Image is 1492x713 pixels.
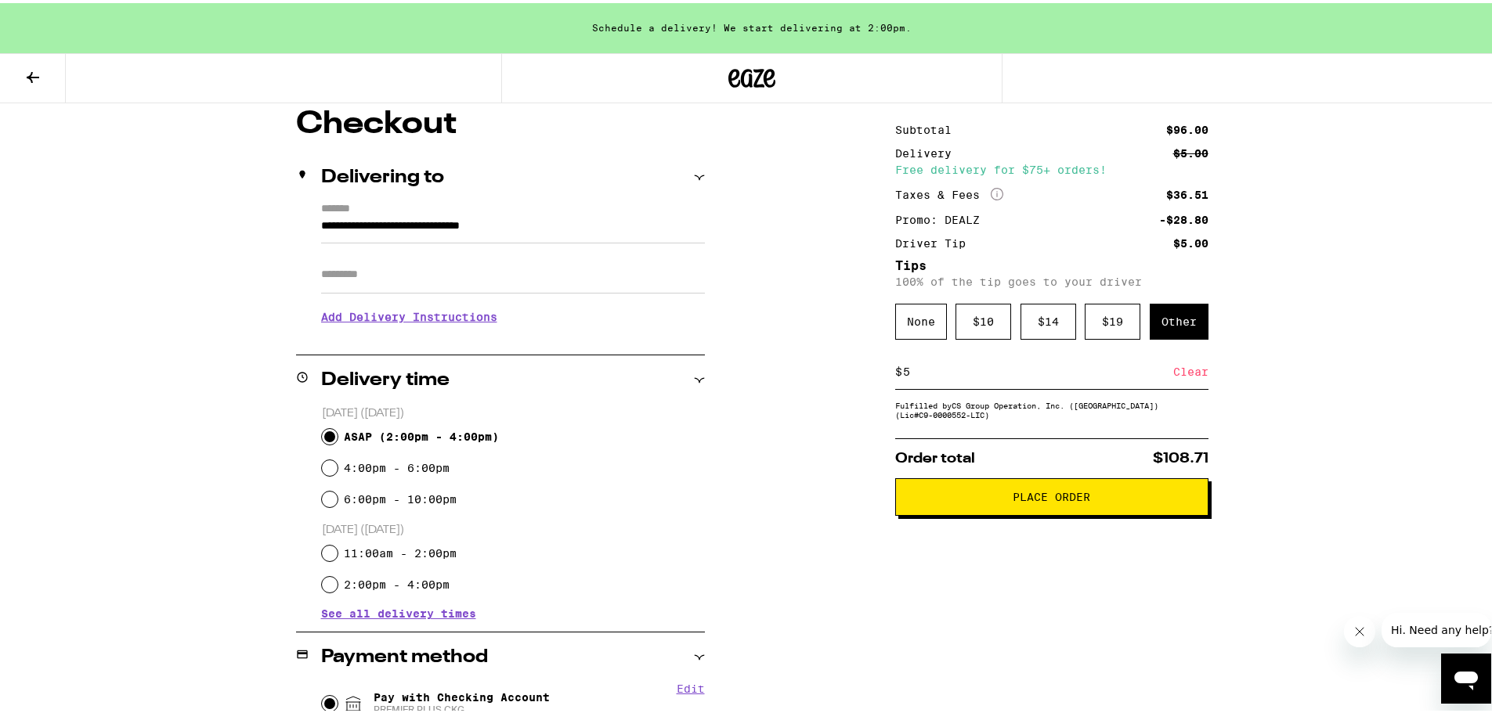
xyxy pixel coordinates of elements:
[677,679,705,692] button: Edit
[344,427,499,440] span: ASAP ( 2:00pm - 4:00pm )
[322,403,705,418] p: [DATE] ([DATE])
[321,605,476,616] button: See all delivery times
[1382,610,1491,644] iframe: Message from company
[895,301,947,337] div: None
[1013,488,1090,499] span: Place Order
[344,544,457,556] label: 11:00am - 2:00pm
[1153,448,1208,463] span: $108.71
[895,448,975,463] span: Order total
[1344,613,1375,644] iframe: Close message
[9,11,113,23] span: Hi. Need any help?
[895,257,1208,269] h5: Tips
[895,121,963,132] div: Subtotal
[1159,211,1208,222] div: -$28.80
[321,332,705,344] p: We'll contact you at [PHONE_NUMBER] when we arrive
[1173,235,1208,246] div: $5.00
[895,475,1208,513] button: Place Order
[895,398,1208,416] div: Fulfilled by CS Group Operation, Inc. ([GEOGRAPHIC_DATA]) (Lic# C9-0000552-LIC )
[321,645,488,664] h2: Payment method
[1166,121,1208,132] div: $96.00
[895,161,1208,172] div: Free delivery for $75+ orders!
[1085,301,1140,337] div: $ 19
[1021,301,1076,337] div: $ 14
[344,575,450,588] label: 2:00pm - 4:00pm
[321,296,705,332] h3: Add Delivery Instructions
[956,301,1011,337] div: $ 10
[902,362,1173,376] input: 0
[895,235,977,246] div: Driver Tip
[1441,650,1491,700] iframe: Button to launch messaging window
[321,368,450,387] h2: Delivery time
[374,700,550,713] span: PREMIER PLUS CKG
[344,490,457,502] label: 6:00pm - 10:00pm
[344,459,450,471] label: 4:00pm - 6:00pm
[895,211,991,222] div: Promo: DEALZ
[895,185,1003,199] div: Taxes & Fees
[895,145,963,156] div: Delivery
[322,520,705,535] p: [DATE] ([DATE])
[895,351,902,386] div: $
[895,272,1208,285] p: 100% of the tip goes to your driver
[321,165,444,184] h2: Delivering to
[1166,186,1208,197] div: $36.51
[1150,301,1208,337] div: Other
[374,688,550,713] span: Pay with Checking Account
[296,106,705,137] h1: Checkout
[1173,145,1208,156] div: $5.00
[1173,351,1208,386] div: Clear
